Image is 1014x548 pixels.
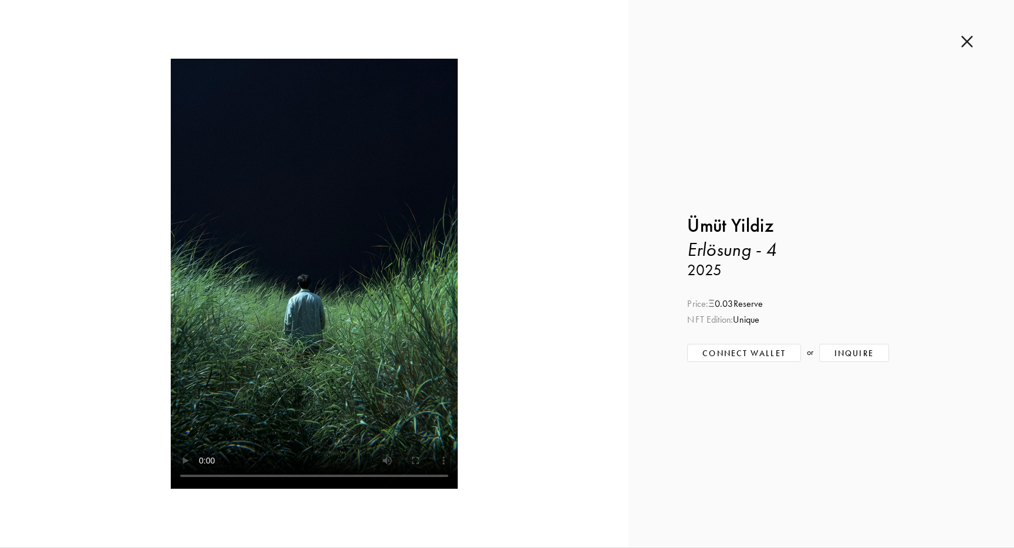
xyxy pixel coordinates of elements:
button: Connect Wallet [687,344,800,362]
b: Ümüt Yildiz [687,214,773,237]
img: cross.b43b024a.svg [961,35,973,48]
span: Ξ [708,298,715,309]
span: Price: [687,298,708,309]
span: or [807,346,813,359]
i: Erlösung - 4 [687,238,776,261]
button: Inquire [819,344,889,362]
div: 0.03 Reserve [687,297,955,310]
h3: 2025 [687,261,955,280]
div: Unique [687,313,955,326]
span: NFT Edition: [687,314,733,325]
